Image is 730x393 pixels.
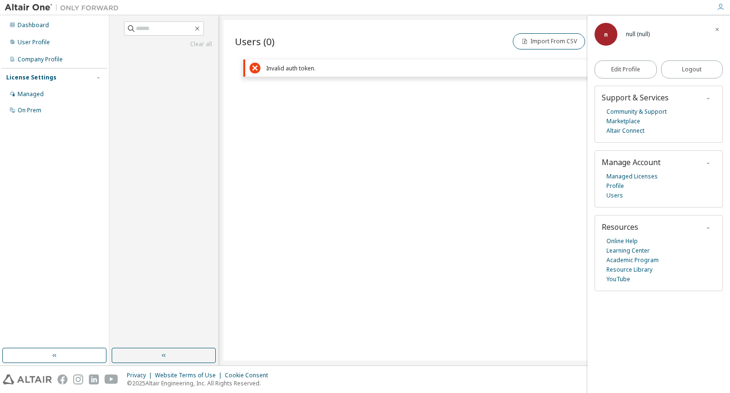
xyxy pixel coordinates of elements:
[155,372,225,379] div: Website Terms of Use
[606,255,659,265] a: Academic Program
[611,66,640,73] span: Edit Profile
[6,74,57,81] div: License Settings
[58,374,67,384] img: facebook.svg
[127,379,274,387] p: © 2025 Altair Engineering, Inc. All Rights Reserved.
[595,60,657,79] a: Edit Profile
[606,275,630,284] a: YouTube
[18,90,44,98] div: Managed
[513,33,585,49] button: Import From CSV
[606,107,667,117] a: Community & Support
[18,21,49,29] div: Dashboard
[602,222,638,232] span: Resources
[266,65,708,72] div: Invalid auth token.
[626,29,650,39] div: null (null)
[235,35,275,48] span: Users (0)
[5,3,124,12] img: Altair One
[682,65,701,74] span: Logout
[225,372,274,379] div: Cookie Consent
[18,56,63,63] div: Company Profile
[73,374,83,384] img: instagram.svg
[89,374,99,384] img: linkedin.svg
[115,40,212,48] a: Clear all
[606,191,623,200] a: Users
[602,92,669,103] span: Support & Services
[606,246,650,255] a: Learning Center
[661,60,723,79] button: Logout
[606,126,644,136] a: Altair Connect
[602,157,661,167] span: Manage Account
[606,265,653,275] a: Resource Library
[606,172,658,181] a: Managed Licenses
[606,181,624,191] a: Profile
[18,39,50,46] div: User Profile
[3,374,52,384] img: altair_logo.svg
[18,107,41,114] div: On Prem
[606,117,640,126] a: Marketplace
[604,30,608,39] span: n
[105,374,118,384] img: youtube.svg
[606,236,638,246] a: Online Help
[127,372,155,379] div: Privacy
